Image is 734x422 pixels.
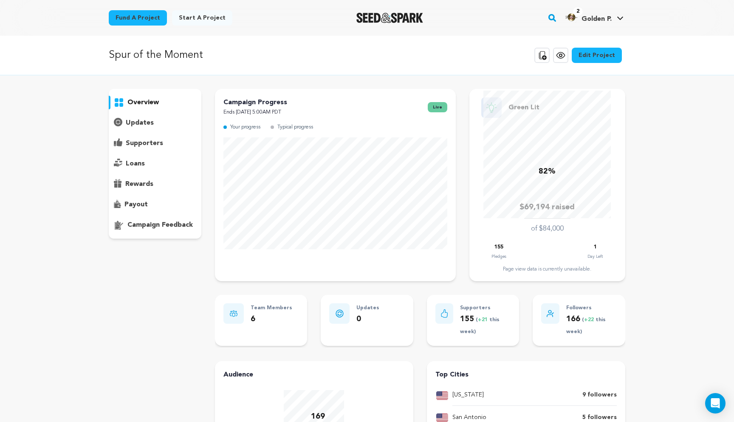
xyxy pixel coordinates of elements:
[223,108,287,117] p: Ends [DATE] 5:00AM PDT
[230,123,260,132] p: Your progress
[277,123,313,132] p: Typical progress
[251,313,292,325] p: 6
[460,317,500,335] span: ( this week)
[491,252,506,261] p: Pledges
[584,317,596,322] span: +22
[460,313,511,338] p: 155
[172,10,232,26] a: Start a project
[356,313,379,325] p: 0
[587,252,603,261] p: Day Left
[251,303,292,313] p: Team Members
[582,390,617,400] p: 9 followers
[126,138,163,148] p: supporters
[531,224,564,234] p: of $84,000
[594,242,597,252] p: 1
[566,303,617,313] p: Followers
[109,198,201,211] button: payout
[573,7,583,16] span: 2
[127,97,159,108] p: overview
[356,13,423,23] a: Seed&Spark Homepage
[126,118,154,128] p: updates
[109,96,201,109] button: overview
[565,11,612,24] div: Golden P.'s Profile
[478,266,617,273] div: Page view data is currently unavailable.
[494,242,503,252] p: 155
[563,9,625,27] span: Golden P.'s Profile
[127,220,193,230] p: campaign feedback
[428,102,447,112] span: live
[109,10,167,26] a: Fund a project
[109,137,201,150] button: supporters
[109,48,203,63] p: Spur of the Moment
[566,317,606,335] span: ( this week)
[223,370,405,380] h4: Audience
[566,313,617,338] p: 166
[460,303,511,313] p: Supporters
[109,157,201,171] button: loans
[125,179,153,189] p: rewards
[109,177,201,191] button: rewards
[539,165,556,178] p: 82%
[435,370,617,380] h4: Top Cities
[109,218,201,232] button: campaign feedback
[563,9,625,24] a: Golden P.'s Profile
[356,13,423,23] img: Seed&Spark Logo Dark Mode
[126,159,145,169] p: loans
[109,116,201,130] button: updates
[452,390,484,400] p: [US_STATE]
[356,303,379,313] p: Updates
[565,11,578,24] img: ce8a16eac2b81442.png
[582,16,612,23] span: Golden P.
[705,393,726,413] div: Open Intercom Messenger
[478,317,489,322] span: +21
[124,200,148,210] p: payout
[223,97,287,108] p: Campaign Progress
[572,48,622,63] a: Edit Project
